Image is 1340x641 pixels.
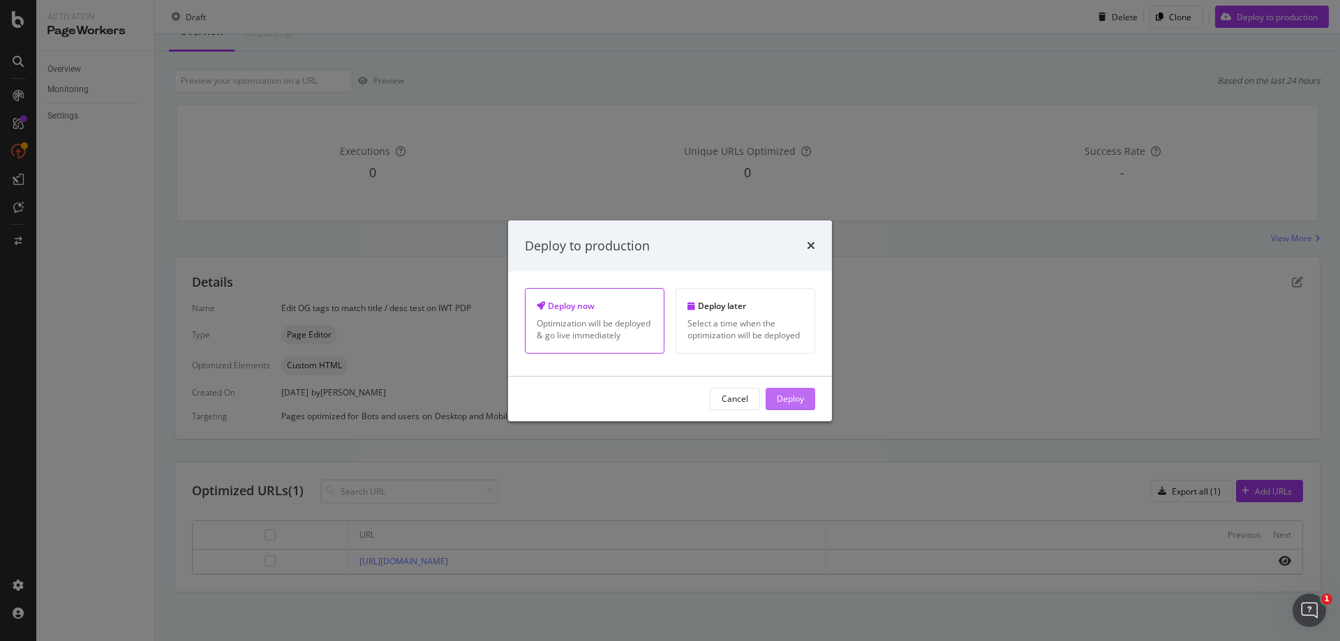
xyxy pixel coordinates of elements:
span: 1 [1321,594,1332,605]
button: Deploy [766,388,815,410]
div: Deploy [777,393,804,405]
div: Optimization will be deployed & go live immediately [537,317,653,341]
div: Deploy later [687,300,803,312]
button: Cancel [710,388,760,410]
div: Cancel [722,393,748,405]
div: modal [508,220,832,421]
div: Deploy to production [525,236,650,255]
div: times [807,236,815,255]
div: Select a time when the optimization will be deployed [687,317,803,341]
iframe: Intercom live chat [1293,594,1326,627]
div: Deploy now [537,300,653,312]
